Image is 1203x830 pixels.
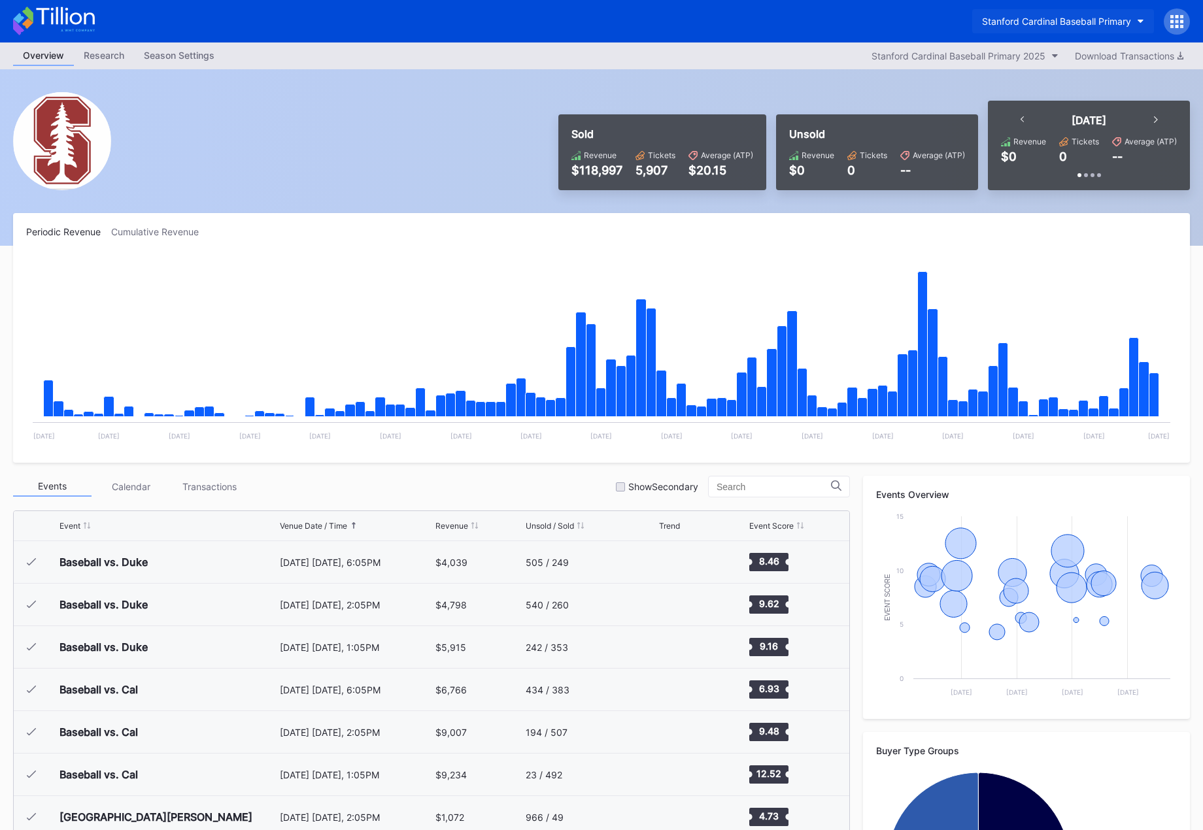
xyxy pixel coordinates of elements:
div: Unsold / Sold [526,521,574,531]
div: Research [74,46,134,65]
div: [DATE] [1072,114,1106,127]
svg: Chart title [659,631,698,663]
a: Overview [13,46,74,66]
div: 23 / 492 [526,769,562,780]
text: [DATE] [1062,688,1083,696]
div: Baseball vs. Cal [59,768,138,781]
div: [DATE] [DATE], 2:05PM [280,727,432,738]
div: [DATE] [DATE], 2:05PM [280,812,432,823]
svg: Chart title [659,716,698,748]
div: Revenue [1013,137,1046,146]
div: $9,007 [435,727,467,738]
text: 5 [900,620,904,628]
div: Event Score [749,521,794,531]
button: Stanford Cardinal Baseball Primary 2025 [865,47,1065,65]
text: [DATE] [309,432,331,440]
text: [DATE] [380,432,401,440]
text: 10 [896,567,904,574]
div: Calendar [92,476,170,497]
text: [DATE] [1006,688,1028,696]
div: Average (ATP) [1125,137,1177,146]
div: Revenue [584,150,617,160]
div: 966 / 49 [526,812,564,823]
text: 12.52 [756,768,781,779]
div: $20.15 [688,163,753,177]
div: -- [1112,150,1123,163]
div: 5,907 [635,163,675,177]
text: [DATE] [942,432,964,440]
div: Baseball vs. Cal [59,683,138,696]
div: [DATE] [DATE], 2:05PM [280,599,432,610]
div: [DATE] [DATE], 6:05PM [280,557,432,568]
div: Venue Date / Time [280,521,347,531]
div: Cumulative Revenue [111,226,209,237]
div: Revenue [802,150,834,160]
text: [DATE] [951,688,972,696]
div: Tickets [648,150,675,160]
input: Search [717,482,831,492]
div: Events Overview [876,489,1177,500]
div: 540 / 260 [526,599,569,610]
div: Average (ATP) [913,150,965,160]
a: Research [74,46,134,66]
div: [DATE] [DATE], 1:05PM [280,642,432,653]
text: 4.73 [759,810,779,822]
div: Stanford Cardinal Baseball Primary [982,16,1131,27]
svg: Chart title [876,510,1177,706]
div: Events [13,476,92,497]
div: Average (ATP) [701,150,753,160]
text: 15 [896,512,904,520]
div: [GEOGRAPHIC_DATA][PERSON_NAME] [59,810,252,823]
div: 505 / 249 [526,557,569,568]
div: Event [59,521,80,531]
div: -- [900,163,965,177]
div: Baseball vs. Duke [59,640,148,654]
text: [DATE] [590,432,612,440]
text: [DATE] [169,432,190,440]
text: [DATE] [520,432,542,440]
img: Stanford_Cardinal_Baseball_Secondary.png [13,92,111,190]
div: [DATE] [DATE], 6:05PM [280,684,432,695]
div: Buyer Type Groups [876,745,1177,756]
div: Baseball vs. Cal [59,725,138,739]
button: Download Transactions [1068,47,1190,65]
div: Tickets [1072,137,1099,146]
div: 194 / 507 [526,727,568,738]
div: Stanford Cardinal Baseball Primary 2025 [872,50,1045,61]
div: Trend [659,521,680,531]
svg: Chart title [659,546,698,578]
div: $5,915 [435,642,466,653]
text: [DATE] [239,432,261,440]
text: 9.48 [759,725,779,737]
text: [DATE] [98,432,120,440]
text: 6.93 [759,683,779,694]
svg: Chart title [26,254,1177,450]
svg: Chart title [659,588,698,621]
text: [DATE] [1117,688,1139,696]
div: Tickets [860,150,887,160]
div: Baseball vs. Duke [59,556,148,569]
div: $1,072 [435,812,464,823]
div: Sold [571,127,753,141]
text: Event Score [884,574,891,621]
div: Show Secondary [628,481,698,492]
div: $4,798 [435,599,467,610]
div: Periodic Revenue [26,226,111,237]
div: $6,766 [435,684,467,695]
text: [DATE] [731,432,753,440]
div: Baseball vs. Duke [59,598,148,611]
div: $4,039 [435,557,467,568]
svg: Chart title [659,673,698,706]
text: 9.62 [759,598,779,609]
text: [DATE] [33,432,55,440]
text: 9.16 [760,640,778,652]
button: Stanford Cardinal Baseball Primary [972,9,1154,33]
text: [DATE] [661,432,683,440]
a: Season Settings [134,46,224,66]
text: [DATE] [1083,432,1105,440]
div: $0 [1001,150,1017,163]
text: [DATE] [802,432,823,440]
div: $118,997 [571,163,622,177]
text: [DATE] [872,432,894,440]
